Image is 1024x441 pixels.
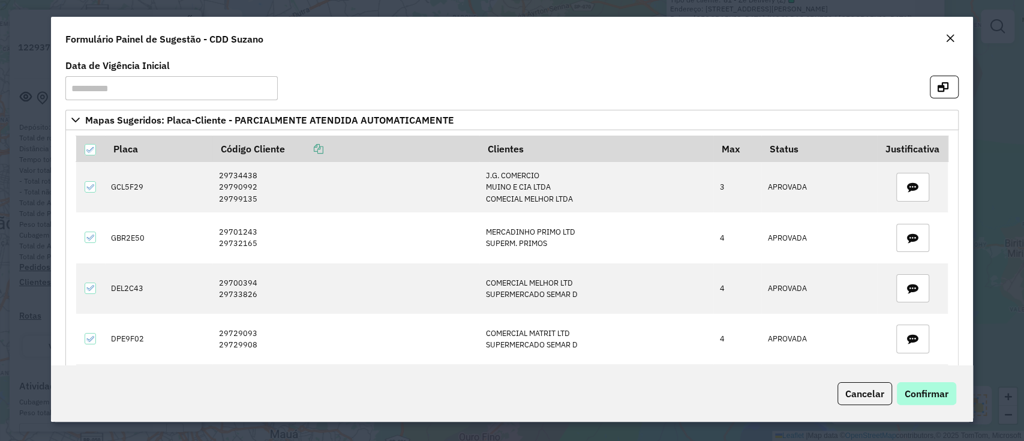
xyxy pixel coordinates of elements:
label: Data de Vigência Inicial [65,58,170,73]
td: APROVADA [761,314,877,364]
th: Código Cliente [212,136,479,162]
td: GBR2E50 [105,212,212,263]
td: 4 [713,364,761,415]
td: EWC4H69 [105,364,212,415]
td: COMERCIAL MATRIT LTD SUPERMERCADO SEMAR D [479,314,713,364]
a: Mapas Sugeridos: Placa-Cliente - PARCIALMENTE ATENDIDA AUTOMATICAMENTE [65,110,958,130]
td: COMERCIAL MELHOR LTD SUPERMERCADO SEMAR D [479,263,713,314]
td: 3 [713,162,761,212]
td: J.G. COMERCIO MUINO E CIA LTDA COMECIAL MELHOR LTDA [479,162,713,212]
td: DPE9F02 [105,314,212,364]
td: 4 [713,212,761,263]
th: Clientes [479,136,713,162]
td: 29700999 29729908 29733826 [212,364,479,415]
h4: Formulário Painel de Sugestão - CDD Suzano [65,32,263,46]
button: Close [942,31,959,47]
td: GCL5F29 [105,162,212,212]
th: Placa [105,136,212,162]
td: 4 [713,263,761,314]
span: Cancelar [845,388,884,400]
td: APROVADA [761,364,877,415]
td: APROVADA [761,212,877,263]
hb-button: Abrir em nova aba [930,80,959,92]
td: 29700394 29733826 [212,263,479,314]
span: Mapas Sugeridos: Placa-Cliente - PARCIALMENTE ATENDIDA AUTOMATICAMENTE [85,115,454,125]
td: 29729093 29729908 [212,314,479,364]
th: Justificativa [877,136,948,162]
td: 29734438 29790992 29799135 [212,162,479,212]
td: 29701243 29732165 [212,212,479,263]
td: SUPERMERCADO PADUA L SUPERMERCADO SEMAR D SUPERMERCADO SEMAR D [479,364,713,415]
em: Fechar [945,34,955,43]
td: APROVADA [761,162,877,212]
a: Copiar [285,143,323,155]
th: Max [713,136,761,162]
span: Confirmar [905,388,948,400]
td: MERCADINHO PRIMO LTD SUPERM. PRIMOS [479,212,713,263]
button: Cancelar [837,382,892,405]
th: Status [761,136,877,162]
td: APROVADA [761,263,877,314]
td: 4 [713,314,761,364]
button: Confirmar [897,382,956,405]
td: DEL2C43 [105,263,212,314]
